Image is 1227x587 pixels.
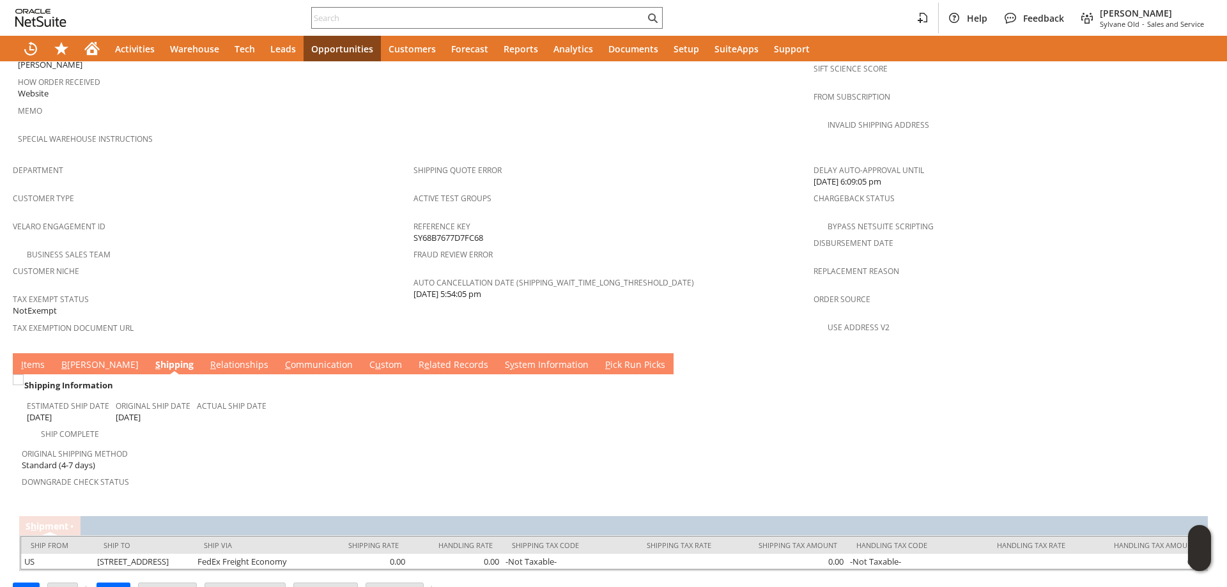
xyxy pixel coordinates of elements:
a: Tech [227,36,263,61]
span: B [61,358,67,370]
a: Customer Type [13,193,74,204]
div: Shortcuts [46,36,77,61]
a: Disbursement Date [814,238,893,248]
a: Reports [496,36,546,61]
a: Warehouse [162,36,227,61]
svg: Shortcuts [54,41,69,56]
a: Recent Records [15,36,46,61]
td: FedEx Freight Economy [194,554,318,569]
iframe: Click here to launch Oracle Guided Learning Help Panel [1188,525,1211,571]
a: Customer Niche [13,266,79,277]
div: Handling Tax Rate [972,540,1065,550]
div: Handling Tax Amount [1084,540,1196,550]
a: SuiteApps [707,36,766,61]
div: Ship From [31,540,84,550]
a: Estimated Ship Date [27,400,109,411]
span: Reports [504,43,538,55]
a: Special Warehouse Instructions [18,133,153,144]
span: Tech [235,43,255,55]
td: US [21,554,94,569]
a: Support [766,36,817,61]
span: SuiteApps [714,43,759,55]
div: Handling Tax Code [856,540,953,550]
td: 0.00 [318,554,408,569]
span: S [155,358,160,370]
a: Order Source [814,294,870,305]
a: Sift Science Score [814,63,888,74]
a: Delay Auto-Approval Until [814,165,924,176]
a: Chargeback Status [814,193,895,204]
a: Department [13,165,63,176]
a: Downgrade Check Status [22,476,129,487]
div: Ship To [104,540,185,550]
span: I [21,358,24,370]
a: Memo [18,105,42,116]
a: Business Sales Team [27,249,111,260]
span: Leads [270,43,296,55]
a: Tax Exempt Status [13,294,89,305]
span: Website [18,88,49,100]
span: [DATE] 6:09:05 pm [814,176,881,188]
a: Relationships [207,358,272,372]
a: Unrolled view on [1191,356,1207,371]
td: 0.00 [408,554,503,569]
a: B[PERSON_NAME] [58,358,142,372]
a: Bypass NetSuite Scripting [828,221,934,232]
a: Original Ship Date [116,400,190,411]
span: y [510,358,514,370]
span: C [285,358,291,370]
td: -Not Taxable- [502,554,613,569]
a: How Order Received [18,77,100,88]
a: Tax Exemption Document URL [13,323,134,333]
a: Communication [282,358,356,372]
span: Opportunities [311,43,373,55]
a: Actual Ship Date [197,400,266,411]
span: NotExempt [13,305,57,317]
a: Customers [381,36,444,61]
div: Shipping Information [22,377,608,393]
span: R [210,358,216,370]
span: Documents [608,43,658,55]
div: Shipping Tax Amount [730,540,837,550]
td: 0.00 [1075,554,1206,569]
a: Pick Run Picks [602,358,668,372]
input: Search [312,10,645,26]
span: P [605,358,610,370]
a: Items [18,358,48,372]
span: [PERSON_NAME] [1100,7,1204,19]
span: u [375,358,381,370]
span: [DATE] [116,411,141,423]
svg: Recent Records [23,41,38,56]
span: Analytics [553,43,593,55]
a: From Subscription [814,91,890,102]
a: Reference Key [413,221,470,232]
span: - [1142,19,1145,29]
a: Active Test Groups [413,193,491,204]
div: Shipping Rate [327,540,398,550]
a: Auto Cancellation Date (shipping_wait_time_long_threshold_date) [413,277,694,288]
td: 0.00 [721,554,847,569]
span: Setup [674,43,699,55]
span: Forecast [451,43,488,55]
span: Sales and Service [1147,19,1204,29]
a: Analytics [546,36,601,61]
span: Activities [115,43,155,55]
a: Activities [107,36,162,61]
a: Fraud Review Error [413,249,493,260]
a: Invalid Shipping Address [828,119,929,130]
a: Opportunities [304,36,381,61]
img: Unchecked [13,374,24,385]
span: Support [774,43,810,55]
span: SY68B7677D7FC68 [413,232,483,244]
span: e [424,358,429,370]
a: Velaro Engagement ID [13,221,105,232]
a: Shipping [152,358,197,372]
svg: logo [15,9,66,27]
a: Setup [666,36,707,61]
div: Shipping Tax Code [512,540,604,550]
span: Standard (4-7 days) [22,459,95,471]
span: Oracle Guided Learning Widget. To move around, please hold and drag [1188,549,1211,572]
a: Shipping Quote Error [413,165,502,176]
span: h [31,520,36,532]
td: [STREET_ADDRESS] [94,554,194,569]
